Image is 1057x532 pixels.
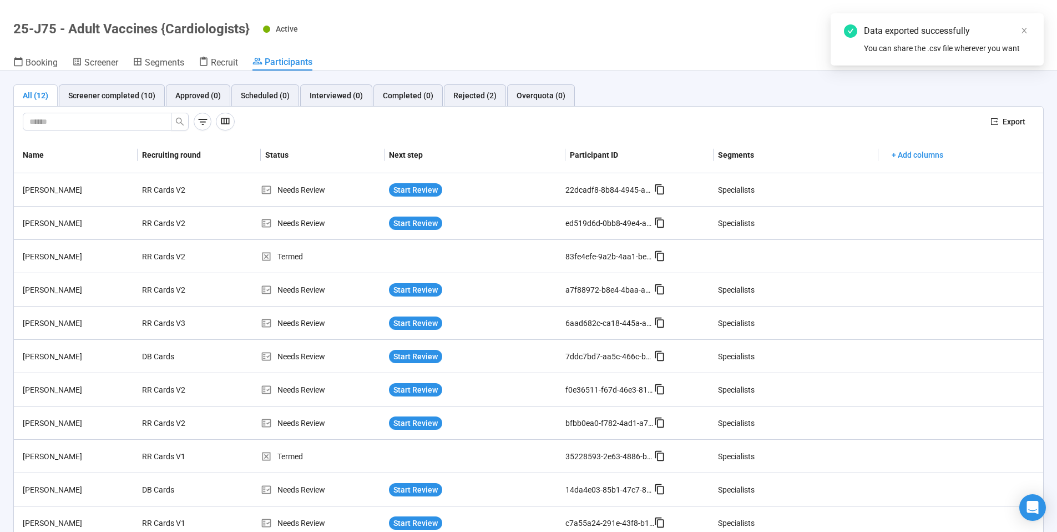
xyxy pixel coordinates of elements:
div: Specialists [718,450,755,463]
div: RR Cards V2 [138,246,221,267]
div: Data exported successfully [864,24,1030,38]
div: Needs Review [261,284,385,296]
div: 7ddc7bd7-aa5c-466c-baf3-362221d298e5 [565,350,654,363]
a: Participants [252,56,312,71]
h1: 25-J75 - Adult Vaccines {Cardiologists} [13,21,250,37]
button: exportExport [982,113,1034,131]
div: Needs Review [261,184,385,196]
a: Booking [13,56,58,71]
div: Needs Review [261,317,385,329]
div: RR Cards V2 [138,413,221,434]
span: Start Review [393,350,438,363]
div: Interviewed (0) [310,89,363,102]
div: [PERSON_NAME] [18,284,138,296]
button: Start Review [389,516,442,530]
button: search [171,113,189,131]
div: ed519d6d-0bb8-49e4-a40d-ea149fcd2538 [565,217,654,229]
div: [PERSON_NAME] [18,417,138,429]
div: 14da4e03-85b1-47c7-8eb0-a6d72064492d [565,484,654,496]
div: [PERSON_NAME] [18,517,138,529]
span: Active [276,24,298,33]
div: 22dcadf8-8b84-4945-a166-45e877283bac [565,184,654,196]
span: Start Review [393,384,438,396]
div: [PERSON_NAME] [18,317,138,329]
div: 6aad682c-ca18-445a-a346-9f1f9e734c30 [565,317,654,329]
div: RR Cards V2 [138,213,221,234]
th: Status [261,137,385,173]
div: Specialists [718,417,755,429]
div: RR Cards V3 [138,313,221,334]
div: [PERSON_NAME] [18,384,138,396]
span: Start Review [393,284,438,296]
a: Screener [72,56,118,71]
button: Start Review [389,283,442,297]
span: Start Review [393,184,438,196]
div: Completed (0) [383,89,433,102]
div: c7a55a24-291e-43f8-b10a-6f5900bf117e [565,517,654,529]
div: Rejected (2) [453,89,497,102]
button: Start Review [389,350,442,363]
div: Overquota (0) [517,89,565,102]
div: All (12) [23,89,48,102]
div: RR Cards V1 [138,446,221,467]
th: Next step [385,137,565,173]
button: Start Review [389,217,442,230]
div: Specialists [718,384,755,396]
div: [PERSON_NAME] [18,184,138,196]
div: DB Cards [138,479,221,500]
div: bfbb0ea0-f782-4ad1-a7e2-66bd4fb9312e [565,417,654,429]
span: Booking [26,57,58,68]
div: 83fe4efe-9a2b-4aa1-be19-79f8f1f38f25 [565,250,654,263]
span: search [175,117,184,126]
button: Start Review [389,183,442,197]
div: [PERSON_NAME] [18,217,138,229]
a: Recruit [199,56,238,71]
div: a7f88972-b8e4-4baa-a767-b20d3bdefb32 [565,284,654,296]
span: Participants [265,57,312,67]
div: Open Intercom Messenger [1019,494,1046,521]
div: Specialists [718,284,755,296]
button: Start Review [389,483,442,496]
span: Start Review [393,317,438,329]
div: Needs Review [261,217,385,229]
div: RR Cards V2 [138,379,221,400]
span: Start Review [393,417,438,429]
span: Segments [145,57,184,68]
div: DB Cards [138,346,221,367]
a: Segments [133,56,184,71]
div: Needs Review [261,384,385,396]
div: [PERSON_NAME] [18,350,138,363]
div: [PERSON_NAME] [18,250,138,263]
span: Start Review [393,217,438,229]
div: Specialists [718,517,755,529]
div: Specialists [718,484,755,496]
span: Recruit [211,57,238,68]
th: Participant ID [565,137,714,173]
div: RR Cards V2 [138,179,221,200]
div: f0e36511-f67d-46e3-8120-7ccdcd3ea5a8 [565,384,654,396]
span: Screener [84,57,118,68]
div: Screener completed (10) [68,89,155,102]
th: Segments [714,137,878,173]
button: Start Review [389,416,442,430]
span: Start Review [393,517,438,529]
div: Termed [261,450,385,463]
div: Specialists [718,217,755,229]
div: Needs Review [261,517,385,529]
span: + Add columns [892,149,943,161]
div: Needs Review [261,350,385,363]
div: Needs Review [261,417,385,429]
button: Start Review [389,317,442,330]
span: export [990,118,998,126]
span: close [1020,27,1028,34]
div: Specialists [718,350,755,363]
span: check-circle [844,24,857,38]
div: [PERSON_NAME] [18,450,138,463]
div: Termed [261,250,385,263]
div: Scheduled (0) [241,89,290,102]
button: Start Review [389,383,442,397]
div: You can share the .csv file wherever you want [864,42,1030,54]
div: [PERSON_NAME] [18,484,138,496]
th: Recruiting round [138,137,261,173]
div: 35228593-2e63-4886-baca-6fee7d080b61 [565,450,654,463]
